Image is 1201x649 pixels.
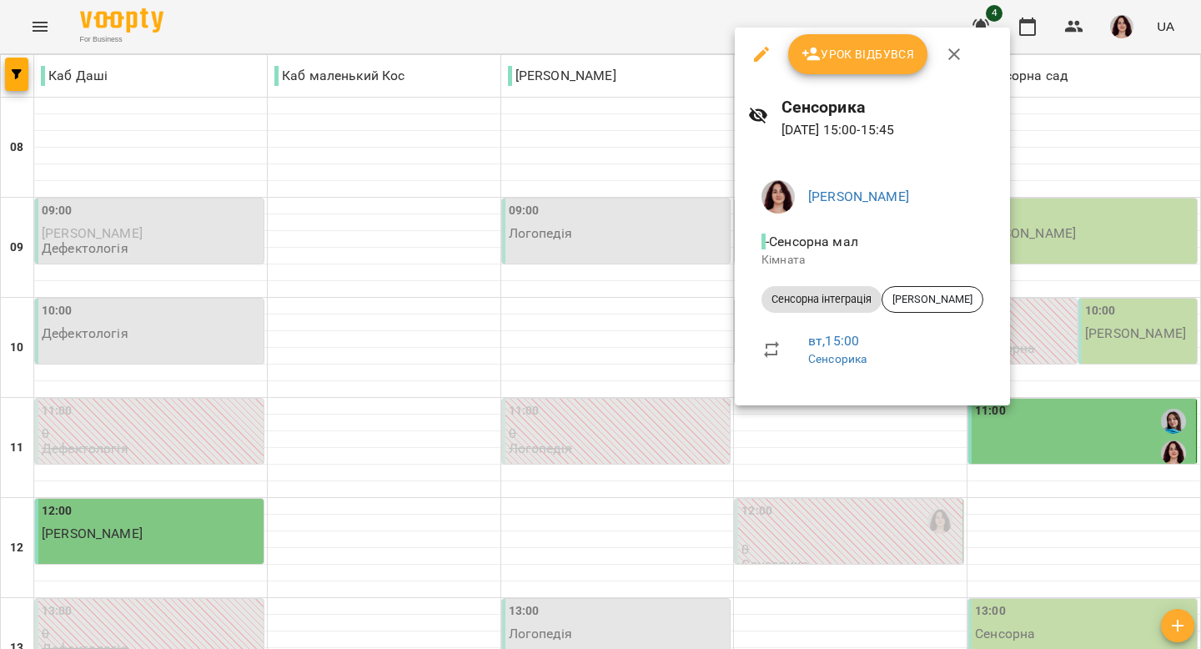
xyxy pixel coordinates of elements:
a: вт , 15:00 [808,333,859,349]
button: Урок відбувся [788,34,928,74]
img: 170a41ecacc6101aff12a142c38b6f34.jpeg [761,180,795,214]
span: Сенсорна інтеграція [761,292,882,307]
span: - Сенсорна мал [761,234,862,249]
p: [DATE] 15:00 - 15:45 [781,120,997,140]
a: Сенсорика [808,352,867,365]
h6: Сенсорика [781,94,997,120]
span: [PERSON_NAME] [882,292,982,307]
div: [PERSON_NAME] [882,286,983,313]
a: [PERSON_NAME] [808,189,909,204]
span: Урок відбувся [802,44,915,64]
p: Кімната [761,252,983,269]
